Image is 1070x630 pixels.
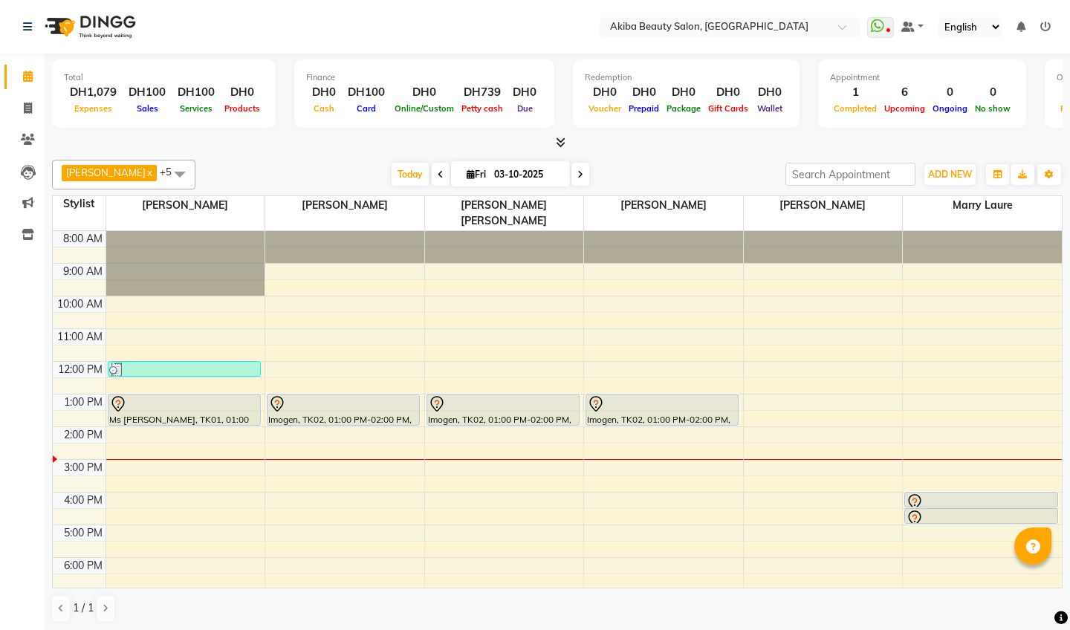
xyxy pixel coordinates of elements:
[905,509,1057,523] div: [PERSON_NAME], TK03, 04:30 PM-05:00 PM, Wash and blow dry
[106,196,265,215] span: [PERSON_NAME]
[267,394,419,425] div: Imogen, TK02, 01:00 PM-02:00 PM, Wig wash and style
[61,427,106,443] div: 2:00 PM
[663,84,704,101] div: DH0
[458,84,507,101] div: DH739
[306,71,542,84] div: Finance
[830,71,1014,84] div: Appointment
[265,196,424,215] span: [PERSON_NAME]
[146,166,152,178] a: x
[458,103,507,114] span: Petty cash
[903,196,1062,215] span: Marry Laure
[744,196,903,215] span: [PERSON_NAME]
[64,71,264,84] div: Total
[391,103,458,114] span: Online/Custom
[61,558,106,574] div: 6:00 PM
[61,525,106,541] div: 5:00 PM
[704,84,752,101] div: DH0
[585,84,625,101] div: DH0
[585,103,625,114] span: Voucher
[392,163,429,186] span: Today
[71,103,116,114] span: Expenses
[64,84,123,101] div: DH1,079
[133,103,162,114] span: Sales
[108,362,260,376] div: Ms [PERSON_NAME], TK05, 12:00 PM-12:30 PM, Wash and blow dry
[924,164,976,185] button: ADD NEW
[427,394,579,425] div: Imogen, TK02, 01:00 PM-02:00 PM, Gelish Pedicure
[61,460,106,475] div: 3:00 PM
[584,196,743,215] span: [PERSON_NAME]
[905,493,1057,507] div: [PERSON_NAME], TK03, 04:00 PM-04:30 PM, Single braids removal from
[752,84,788,101] div: DH0
[342,84,391,101] div: DH100
[971,103,1014,114] span: No show
[490,163,564,186] input: 2025-10-03
[66,166,146,178] span: [PERSON_NAME]
[585,71,788,84] div: Redemption
[929,103,971,114] span: Ongoing
[507,84,542,101] div: DH0
[928,169,972,180] span: ADD NEW
[53,196,106,212] div: Stylist
[830,103,881,114] span: Completed
[830,84,881,101] div: 1
[38,6,140,48] img: logo
[881,84,929,101] div: 6
[625,103,663,114] span: Prepaid
[61,493,106,508] div: 4:00 PM
[221,103,264,114] span: Products
[586,394,738,425] div: Imogen, TK02, 01:00 PM-02:00 PM, Gelish Manicure
[176,103,216,114] span: Services
[160,166,183,178] span: +5
[1008,571,1055,615] iframe: chat widget
[310,103,338,114] span: Cash
[929,84,971,101] div: 0
[704,103,752,114] span: Gift Cards
[123,84,172,101] div: DH100
[881,103,929,114] span: Upcoming
[971,84,1014,101] div: 0
[513,103,536,114] span: Due
[55,362,106,377] div: 12:00 PM
[172,84,221,101] div: DH100
[221,84,264,101] div: DH0
[625,84,663,101] div: DH0
[425,196,584,230] span: [PERSON_NAME] [PERSON_NAME]
[73,600,94,616] span: 1 / 1
[463,169,490,180] span: Fri
[60,231,106,247] div: 8:00 AM
[61,394,106,410] div: 1:00 PM
[54,329,106,345] div: 11:00 AM
[306,84,342,101] div: DH0
[663,103,704,114] span: Package
[353,103,380,114] span: Card
[60,264,106,279] div: 9:00 AM
[785,163,915,186] input: Search Appointment
[108,394,260,425] div: Ms [PERSON_NAME], TK01, 01:00 PM-02:00 PM, Classic Eyelashes
[54,296,106,312] div: 10:00 AM
[753,103,786,114] span: Wallet
[391,84,458,101] div: DH0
